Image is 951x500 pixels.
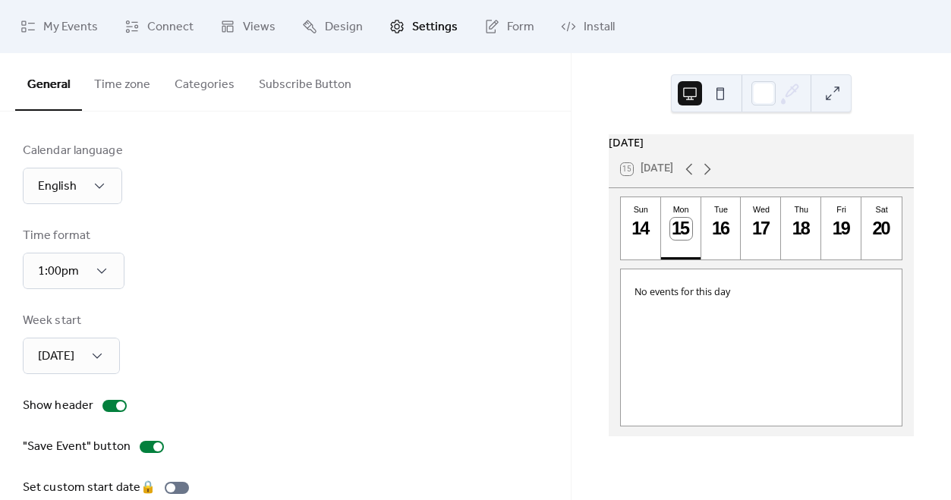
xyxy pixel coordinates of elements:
span: Connect [147,18,194,36]
div: Sun [625,205,657,214]
a: Settings [378,6,469,47]
span: My Events [43,18,98,36]
div: 16 [710,218,732,240]
a: Views [209,6,287,47]
div: Sat [866,205,897,214]
button: Mon15 [661,197,701,259]
div: 19 [830,218,852,240]
div: Calendar language [23,142,123,160]
div: Time format [23,227,121,245]
div: Week start [23,312,117,330]
div: Thu [786,205,817,214]
button: Sat20 [861,197,902,259]
button: Fri19 [821,197,861,259]
div: Mon [666,205,697,214]
span: [DATE] [38,344,74,368]
div: 18 [790,218,812,240]
span: 1:00pm [38,259,79,283]
button: Thu18 [781,197,821,259]
button: Tue16 [701,197,742,259]
button: General [15,53,82,111]
a: Install [550,6,626,47]
span: Install [584,18,615,36]
span: English [38,175,77,198]
a: Design [291,6,374,47]
div: 15 [670,218,692,240]
button: Categories [162,53,247,109]
a: My Events [9,6,109,47]
div: No events for this day [622,275,900,309]
div: "Save Event" button [23,438,131,456]
div: Fri [826,205,857,214]
a: Connect [113,6,205,47]
button: Subscribe Button [247,53,364,109]
span: Design [325,18,363,36]
span: Views [243,18,276,36]
div: 17 [750,218,772,240]
div: Tue [706,205,737,214]
a: Form [473,6,546,47]
div: Show header [23,397,93,415]
div: 14 [630,218,652,240]
span: Form [507,18,534,36]
div: 20 [871,218,893,240]
div: [DATE] [609,134,914,151]
button: Wed17 [741,197,781,259]
span: Settings [412,18,458,36]
button: Sun14 [621,197,661,259]
div: Wed [745,205,776,214]
button: Time zone [82,53,162,109]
